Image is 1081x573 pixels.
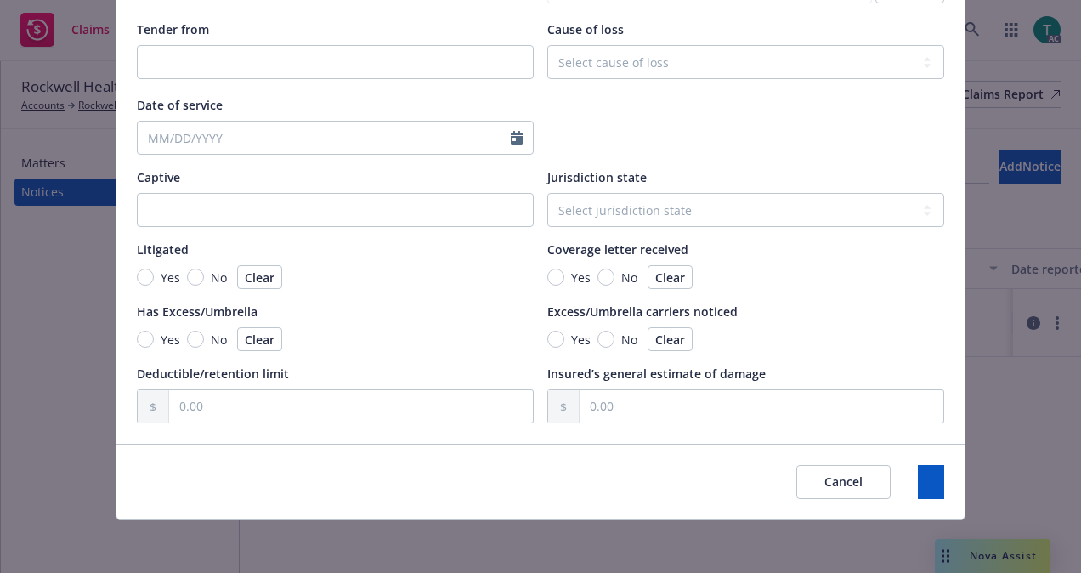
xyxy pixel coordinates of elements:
span: No [211,331,227,349]
span: Insured’s general estimate of damage [547,366,766,382]
input: 0.00 [580,390,943,423]
button: Clear [237,265,282,289]
span: Clear [655,269,685,286]
button: Save [918,465,944,499]
span: Yes [571,331,591,349]
span: Coverage letter received [547,241,688,258]
span: Excess/Umbrella carriers noticed [547,304,738,320]
button: Clear [237,327,282,351]
span: Clear [655,332,685,348]
input: MM/DD/YYYY [138,122,511,154]
span: Yes [571,269,591,286]
input: Yes [547,331,564,348]
span: Tender from [137,21,209,37]
svg: Calendar [511,131,523,145]
span: Yes [161,331,180,349]
input: No [597,331,614,348]
input: No [597,269,614,286]
span: Deductible/retention limit [137,366,289,382]
span: No [621,331,637,349]
span: No [211,269,227,286]
input: 0.00 [169,390,533,423]
span: Yes [161,269,180,286]
span: Date of service [137,97,223,113]
span: Litigated [137,241,189,258]
input: Yes [137,331,154,348]
input: No [187,269,204,286]
span: No [621,269,637,286]
button: Clear [648,327,693,351]
span: Captive [137,169,180,185]
span: Cause of loss [547,21,624,37]
span: Cancel [824,474,863,490]
button: Cancel [796,465,891,499]
span: Has Excess/Umbrella [137,304,258,320]
span: Clear [245,269,274,286]
span: Jurisdiction state [547,169,647,185]
span: Clear [245,332,274,348]
input: Yes [137,269,154,286]
input: No [187,331,204,348]
input: Yes [547,269,564,286]
button: Clear [648,265,693,289]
